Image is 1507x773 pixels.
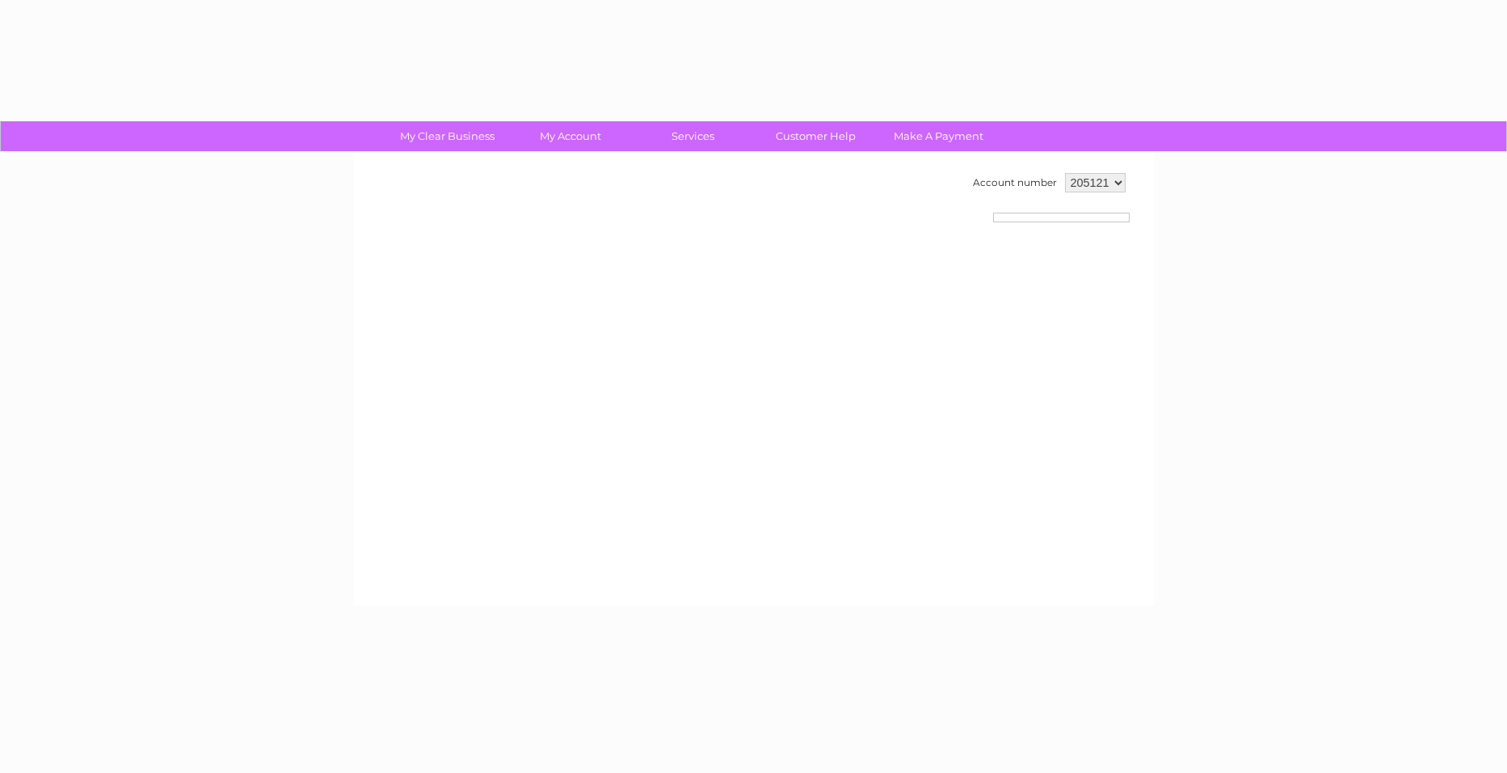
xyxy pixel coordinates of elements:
[381,121,514,151] a: My Clear Business
[626,121,760,151] a: Services
[749,121,882,151] a: Customer Help
[969,169,1061,196] td: Account number
[872,121,1005,151] a: Make A Payment
[503,121,637,151] a: My Account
